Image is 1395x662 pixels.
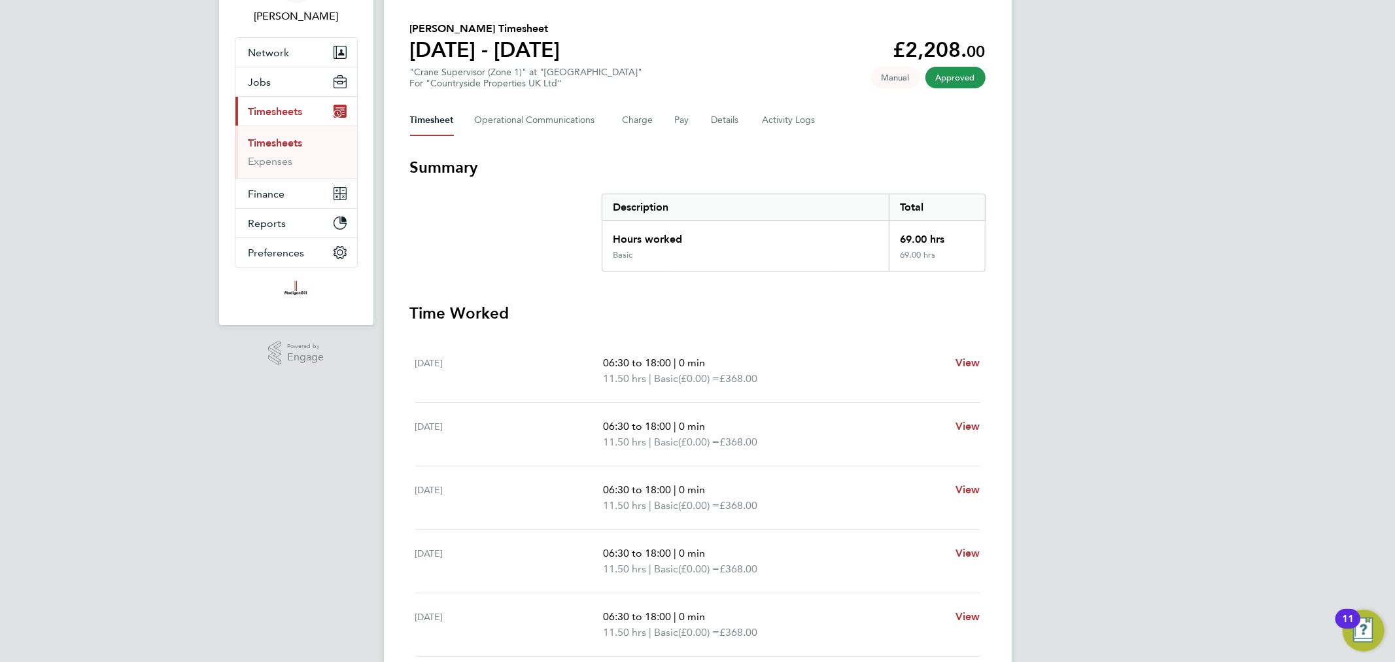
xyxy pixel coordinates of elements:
[410,303,986,324] h3: Time Worked
[967,42,986,61] span: 00
[410,67,643,89] div: "Crane Supervisor (Zone 1)" at "[GEOGRAPHIC_DATA]"
[679,483,705,496] span: 0 min
[654,498,678,514] span: Basic
[674,547,676,559] span: |
[678,563,719,575] span: (£0.00) =
[613,250,632,260] div: Basic
[649,372,651,385] span: |
[679,420,705,432] span: 0 min
[287,341,324,352] span: Powered by
[678,499,719,512] span: (£0.00) =
[674,610,676,623] span: |
[235,97,357,126] button: Timesheets
[679,547,705,559] span: 0 min
[603,420,671,432] span: 06:30 to 18:00
[603,547,671,559] span: 06:30 to 18:00
[410,21,560,37] h2: [PERSON_NAME] Timesheet
[649,436,651,448] span: |
[719,436,757,448] span: £368.00
[674,357,676,369] span: |
[1343,610,1385,652] button: Open Resource Center, 11 new notifications
[675,105,691,136] button: Pay
[956,610,980,623] span: View
[956,546,980,561] a: View
[1342,619,1354,636] div: 11
[249,217,286,230] span: Reports
[603,610,671,623] span: 06:30 to 18:00
[719,563,757,575] span: £368.00
[603,499,646,512] span: 11.50 hrs
[235,281,358,302] a: Go to home page
[603,483,671,496] span: 06:30 to 18:00
[415,419,604,450] div: [DATE]
[603,357,671,369] span: 06:30 to 18:00
[956,483,980,496] span: View
[889,221,984,250] div: 69.00 hrs
[956,355,980,371] a: View
[678,372,719,385] span: (£0.00) =
[871,67,920,88] span: This timesheet was manually created.
[719,499,757,512] span: £368.00
[654,561,678,577] span: Basic
[249,188,285,200] span: Finance
[249,76,271,88] span: Jobs
[956,420,980,432] span: View
[649,563,651,575] span: |
[603,626,646,638] span: 11.50 hrs
[281,281,311,302] img: madigangill-logo-retina.png
[249,105,303,118] span: Timesheets
[268,341,324,366] a: Powered byEngage
[678,436,719,448] span: (£0.00) =
[956,609,980,625] a: View
[956,419,980,434] a: View
[249,137,303,149] a: Timesheets
[475,105,602,136] button: Operational Communications
[603,563,646,575] span: 11.50 hrs
[602,221,889,250] div: Hours worked
[602,194,986,271] div: Summary
[410,78,643,89] div: For "Countryside Properties UK Ltd"
[674,483,676,496] span: |
[410,37,560,63] h1: [DATE] - [DATE]
[235,67,357,96] button: Jobs
[603,436,646,448] span: 11.50 hrs
[235,38,357,67] button: Network
[956,547,980,559] span: View
[623,105,654,136] button: Charge
[654,371,678,387] span: Basic
[649,499,651,512] span: |
[235,179,357,208] button: Finance
[893,37,986,62] app-decimal: £2,208.
[603,372,646,385] span: 11.50 hrs
[889,194,984,220] div: Total
[235,126,357,179] div: Timesheets
[249,46,290,59] span: Network
[235,9,358,24] span: Brandon Mollett
[410,157,986,178] h3: Summary
[235,209,357,237] button: Reports
[719,372,757,385] span: £368.00
[925,67,986,88] span: This timesheet has been approved.
[678,626,719,638] span: (£0.00) =
[410,105,454,136] button: Timesheet
[654,434,678,450] span: Basic
[956,482,980,498] a: View
[649,626,651,638] span: |
[249,155,293,167] a: Expenses
[415,609,604,640] div: [DATE]
[235,238,357,267] button: Preferences
[602,194,889,220] div: Description
[674,420,676,432] span: |
[415,355,604,387] div: [DATE]
[712,105,742,136] button: Details
[679,610,705,623] span: 0 min
[679,357,705,369] span: 0 min
[763,105,818,136] button: Activity Logs
[415,482,604,514] div: [DATE]
[956,357,980,369] span: View
[287,352,324,363] span: Engage
[889,250,984,271] div: 69.00 hrs
[654,625,678,640] span: Basic
[719,626,757,638] span: £368.00
[415,546,604,577] div: [DATE]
